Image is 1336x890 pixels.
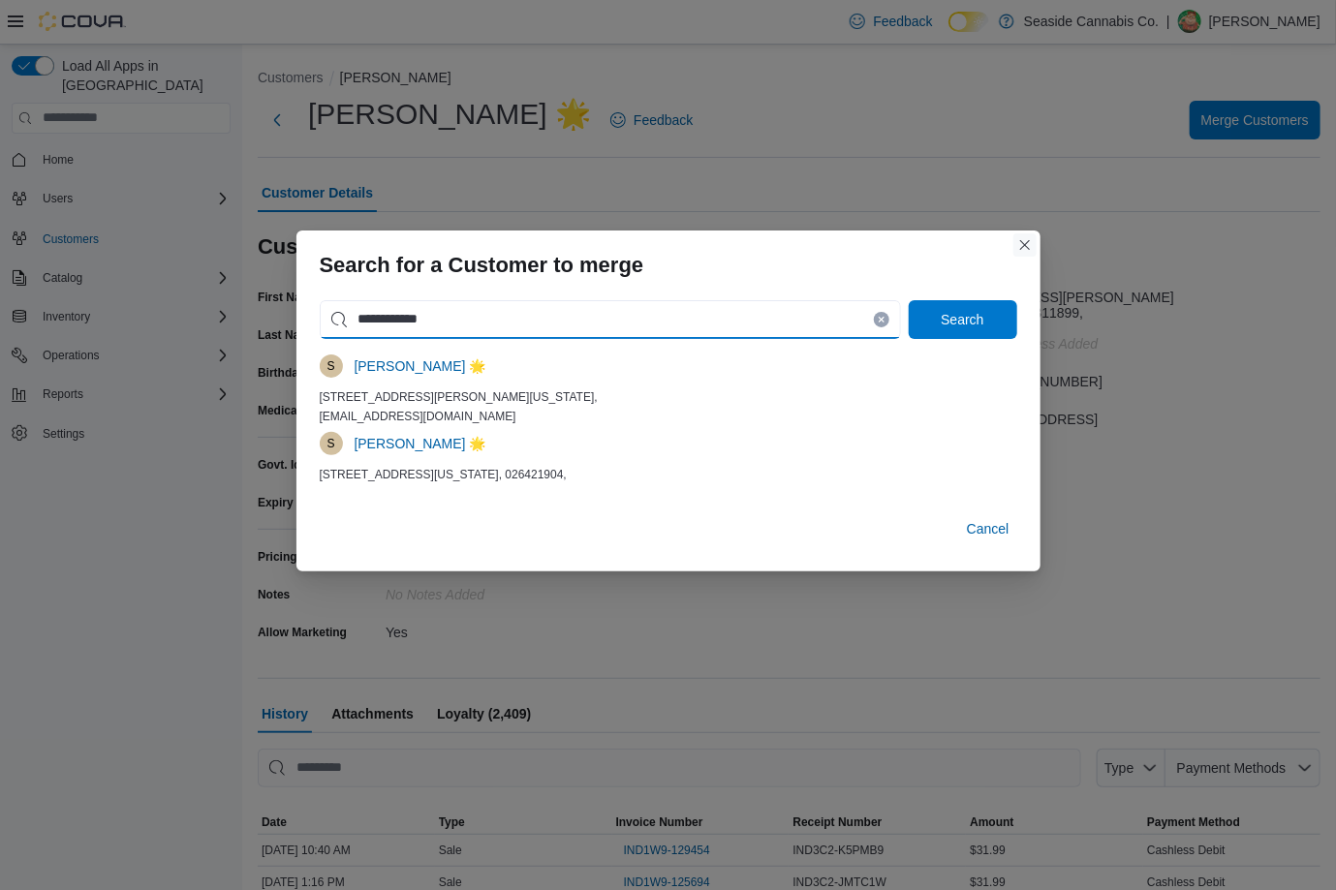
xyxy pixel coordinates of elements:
[320,432,343,455] div: Sierra
[320,467,1017,482] div: [STREET_ADDRESS][US_STATE], 026421904,
[347,424,494,463] button: [PERSON_NAME] 🌟
[355,434,486,453] span: [PERSON_NAME] 🌟
[909,300,1017,339] button: Search
[355,356,486,376] span: [PERSON_NAME] 🌟
[959,509,1017,548] button: Cancel
[320,409,1017,424] div: [EMAIL_ADDRESS][DOMAIN_NAME]
[320,389,1017,405] div: [STREET_ADDRESS][PERSON_NAME][US_STATE],
[326,354,334,378] span: S
[347,347,494,385] button: [PERSON_NAME] 🌟
[967,519,1010,538] span: Cancel
[326,432,334,455] span: S
[320,254,644,277] h3: Search for a Customer to merge
[1013,233,1037,257] button: Closes this modal window
[874,312,889,327] button: Clear input
[320,354,343,378] div: Sierra
[941,310,983,329] span: Search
